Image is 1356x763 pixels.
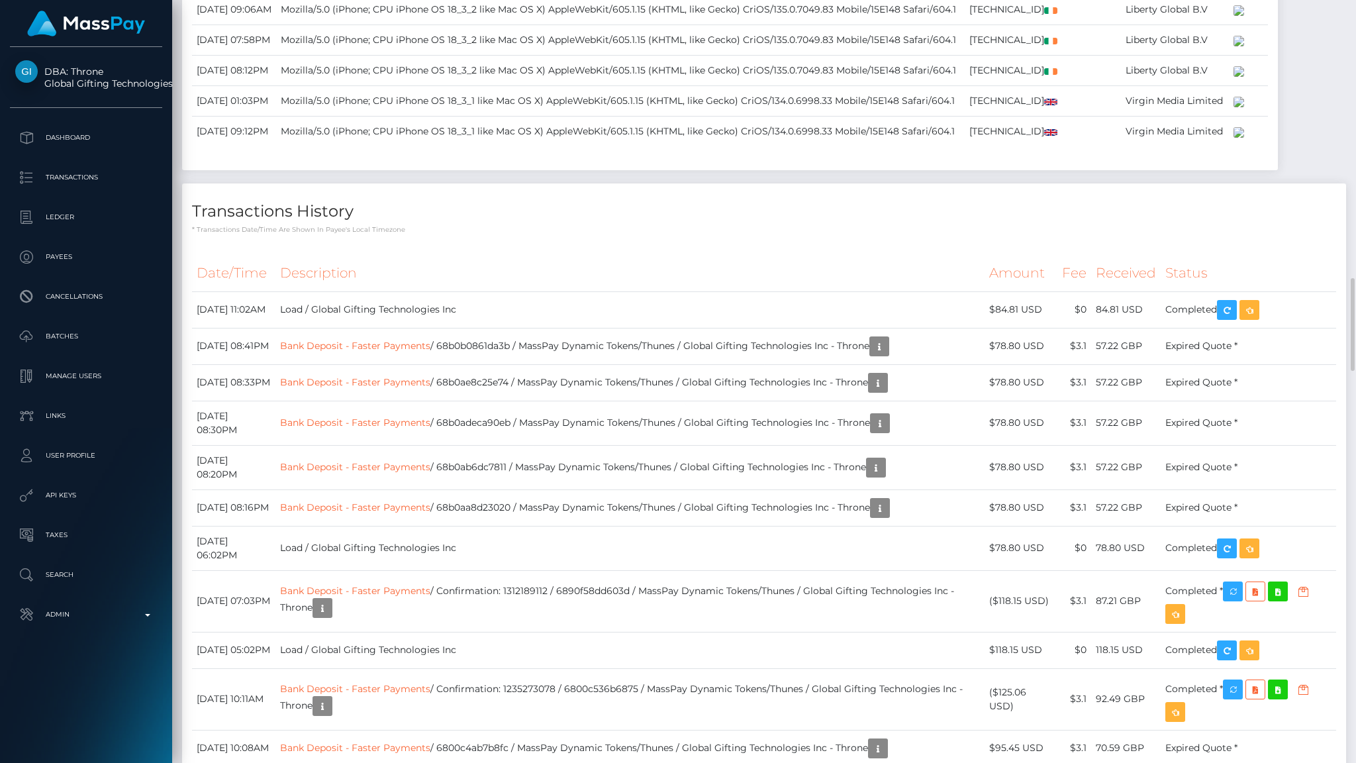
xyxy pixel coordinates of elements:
[15,366,157,386] p: Manage Users
[1121,56,1229,86] td: Liberty Global B.V
[192,255,275,291] th: Date/Time
[1057,291,1091,328] td: $0
[15,128,157,148] p: Dashboard
[192,117,276,147] td: [DATE] 09:12PM
[10,66,162,89] span: DBA: Throne Global Gifting Technologies Inc
[1091,328,1161,364] td: 57.22 GBP
[1091,668,1161,730] td: 92.49 GBP
[10,598,162,631] a: Admin
[15,565,157,585] p: Search
[1044,99,1057,105] img: gb.png
[10,558,162,591] a: Search
[1091,526,1161,570] td: 78.80 USD
[275,328,985,364] td: / 68b0b0861da3b / MassPay Dynamic Tokens/Thunes / Global Gifting Technologies Inc - Throne
[10,121,162,154] a: Dashboard
[985,526,1057,570] td: $78.80 USD
[10,439,162,472] a: User Profile
[1091,291,1161,328] td: 84.81 USD
[1057,489,1091,526] td: $3.1
[276,117,965,147] td: Mozilla/5.0 (iPhone; CPU iPhone OS 18_3_1 like Mac OS X) AppleWebKit/605.1.15 (KHTML, like Gecko)...
[1091,255,1161,291] th: Received
[192,200,1336,223] h4: Transactions History
[985,328,1057,364] td: $78.80 USD
[1121,86,1229,117] td: Virgin Media Limited
[1057,255,1091,291] th: Fee
[1161,526,1336,570] td: Completed
[280,585,430,597] a: Bank Deposit - Faster Payments
[1091,401,1161,445] td: 57.22 GBP
[1091,570,1161,632] td: 87.21 GBP
[1161,632,1336,668] td: Completed
[15,406,157,426] p: Links
[1091,489,1161,526] td: 57.22 GBP
[985,445,1057,489] td: $78.80 USD
[275,401,985,445] td: / 68b0adeca90eb / MassPay Dynamic Tokens/Thunes / Global Gifting Technologies Inc - Throne
[280,683,430,695] a: Bank Deposit - Faster Payments
[15,247,157,267] p: Payees
[192,225,1336,234] p: * Transactions date/time are shown in payee's local timezone
[10,360,162,393] a: Manage Users
[192,570,275,632] td: [DATE] 07:03PM
[15,207,157,227] p: Ledger
[10,161,162,194] a: Transactions
[280,460,430,472] a: Bank Deposit - Faster Payments
[1161,291,1336,328] td: Completed
[275,255,985,291] th: Description
[985,570,1057,632] td: ($118.15 USD)
[985,364,1057,401] td: $78.80 USD
[1161,255,1336,291] th: Status
[15,60,38,83] img: Global Gifting Technologies Inc
[1057,570,1091,632] td: $3.1
[1161,489,1336,526] td: Expired Quote *
[275,445,985,489] td: / 68b0ab6dc7811 / MassPay Dynamic Tokens/Thunes / Global Gifting Technologies Inc - Throne
[985,255,1057,291] th: Amount
[192,328,275,364] td: [DATE] 08:41PM
[1091,445,1161,489] td: 57.22 GBP
[1057,328,1091,364] td: $3.1
[15,287,157,307] p: Cancellations
[1057,526,1091,570] td: $0
[15,327,157,346] p: Batches
[965,117,1062,147] td: [TECHNICAL_ID]
[1121,25,1229,56] td: Liberty Global B.V
[10,479,162,512] a: API Keys
[276,25,965,56] td: Mozilla/5.0 (iPhone; CPU iPhone OS 18_3_2 like Mac OS X) AppleWebKit/605.1.15 (KHTML, like Gecko)...
[275,526,985,570] td: Load / Global Gifting Technologies Inc
[1044,38,1057,44] img: ie.png
[192,526,275,570] td: [DATE] 06:02PM
[1234,66,1244,77] img: 200x100
[1234,36,1244,46] img: 200x100
[985,489,1057,526] td: $78.80 USD
[276,56,965,86] td: Mozilla/5.0 (iPhone; CPU iPhone OS 18_3_2 like Mac OS X) AppleWebKit/605.1.15 (KHTML, like Gecko)...
[1091,364,1161,401] td: 57.22 GBP
[275,632,985,668] td: Load / Global Gifting Technologies Inc
[192,86,276,117] td: [DATE] 01:03PM
[1161,668,1336,730] td: Completed *
[192,291,275,328] td: [DATE] 11:02AM
[192,632,275,668] td: [DATE] 05:02PM
[965,56,1062,86] td: [TECHNICAL_ID]
[1057,364,1091,401] td: $3.1
[1234,97,1244,107] img: 200x100
[1161,401,1336,445] td: Expired Quote *
[965,25,1062,56] td: [TECHNICAL_ID]
[275,291,985,328] td: Load / Global Gifting Technologies Inc
[1044,129,1057,136] img: gb.png
[192,401,275,445] td: [DATE] 08:30PM
[965,86,1062,117] td: [TECHNICAL_ID]
[985,291,1057,328] td: $84.81 USD
[10,280,162,313] a: Cancellations
[192,445,275,489] td: [DATE] 08:20PM
[10,519,162,552] a: Taxes
[1057,445,1091,489] td: $3.1
[1161,445,1336,489] td: Expired Quote *
[15,446,157,466] p: User Profile
[275,489,985,526] td: / 68b0aa8d23020 / MassPay Dynamic Tokens/Thunes / Global Gifting Technologies Inc - Throne
[1234,5,1244,16] img: 200x100
[15,168,157,187] p: Transactions
[15,485,157,505] p: API Keys
[1091,632,1161,668] td: 118.15 USD
[27,11,145,36] img: MassPay Logo
[1234,127,1244,138] img: 200x100
[192,25,276,56] td: [DATE] 07:58PM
